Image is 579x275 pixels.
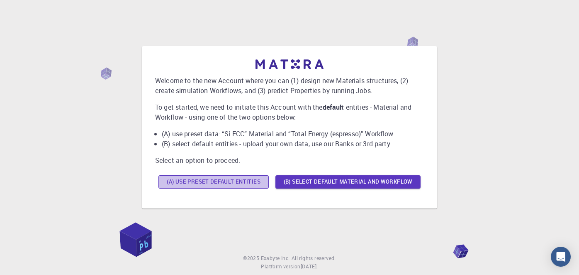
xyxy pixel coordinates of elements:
[261,254,290,263] a: Exabyte Inc.
[155,155,424,165] p: Select an option to proceed.
[162,139,424,149] li: (B) select default entities - upload your own data, use our Banks or 3rd party
[323,103,344,112] b: default
[155,102,424,122] p: To get started, we need to initiate this Account with the entities - Material and Workflow - usin...
[158,175,269,189] button: (A) Use preset default entities
[261,263,300,271] span: Platform version
[17,6,46,13] span: Support
[292,254,336,263] span: All rights reserved.
[255,59,324,69] img: logo
[551,247,571,267] div: Open Intercom Messenger
[243,254,260,263] span: © 2025
[261,255,290,261] span: Exabyte Inc.
[155,76,424,96] p: Welcome to the new Account where you can (1) design new Materials structures, (2) create simulati...
[162,129,424,139] li: (A) use preset data: “Si FCC” Material and “Total Energy (espresso)” Workflow.
[301,263,318,270] span: [DATE] .
[275,175,421,189] button: (B) Select default material and workflow
[301,263,318,271] a: [DATE].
